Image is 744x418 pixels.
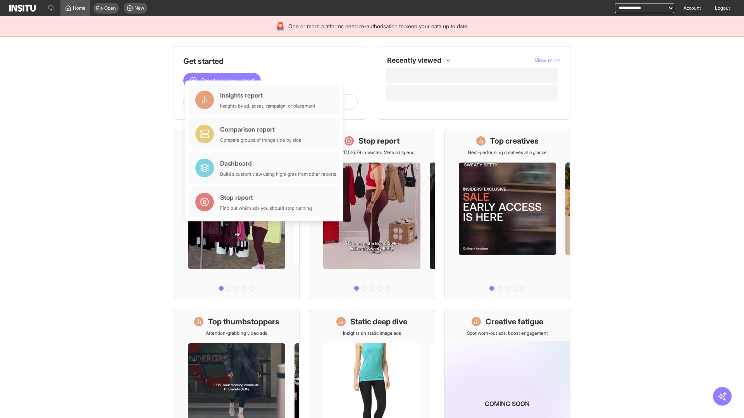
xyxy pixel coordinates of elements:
div: Build a custom view using highlights from other reports [220,171,336,177]
div: Insights report [220,91,315,100]
h1: Get started [183,56,358,67]
p: Insights on static image ads [343,330,401,336]
div: Dashboard [220,159,336,168]
h1: Top creatives [490,135,539,146]
div: Compare groups of things side by side [220,137,301,143]
p: Best-performing creatives at a glance [468,149,547,156]
h1: Static deep dive [350,316,407,327]
p: Attention-grabbing video ads [206,330,267,336]
div: 🚨 [276,21,285,32]
h1: Top thumbstoppers [208,316,279,327]
a: Top creativesBest-performing creatives at a glance [444,129,570,300]
div: Comparison report [220,125,301,134]
span: One or more platforms need re-authorisation to keep your data up to date. [288,22,468,30]
button: Create a new report [183,73,261,88]
a: What's live nowSee all active ads instantly [174,129,300,300]
p: Save £17,516.79 in wasted Meta ad spend [329,149,415,156]
div: Insights by ad, adset, campaign, or placement [220,103,315,109]
img: Logo [9,5,36,12]
a: Stop reportSave £17,516.79 in wasted Meta ad spend [309,129,435,300]
div: Find out which ads you should stop running [220,205,312,211]
div: Stop report [220,193,312,202]
span: Create a new report [200,76,255,85]
span: Home [73,5,86,11]
span: New [134,5,144,11]
h1: Stop report [358,135,400,146]
span: Open [104,5,116,11]
button: View more [534,57,561,64]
